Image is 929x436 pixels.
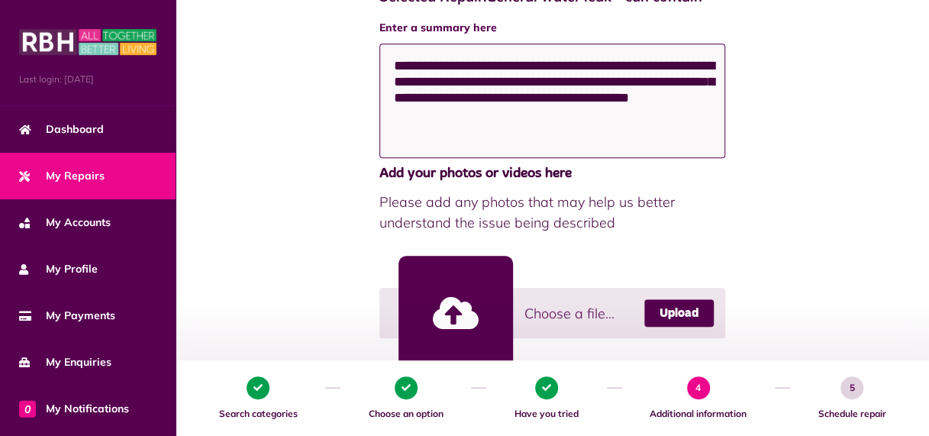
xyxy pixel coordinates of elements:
[19,261,98,277] span: My Profile
[19,400,36,417] span: 0
[19,215,111,231] span: My Accounts
[348,407,463,421] span: Choose an option
[535,376,558,399] span: 3
[19,27,156,57] img: MyRBH
[19,121,104,137] span: Dashboard
[395,376,418,399] span: 2
[644,299,714,327] a: Upload
[19,308,115,324] span: My Payments
[19,354,111,370] span: My Enquiries
[379,20,726,36] label: Enter a summary here
[19,168,105,184] span: My Repairs
[494,407,598,421] span: Have you tried
[198,407,318,421] span: Search categories
[247,376,269,399] span: 1
[687,376,710,399] span: 4
[19,401,129,417] span: My Notifications
[630,407,767,421] span: Additional information
[19,73,156,86] span: Last login: [DATE]
[379,163,726,184] span: Add your photos or videos here
[524,303,614,324] span: Choose a file...
[840,376,863,399] span: 5
[379,192,726,233] span: Please add any photos that may help us better understand the issue being described
[798,407,906,421] span: Schedule repair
